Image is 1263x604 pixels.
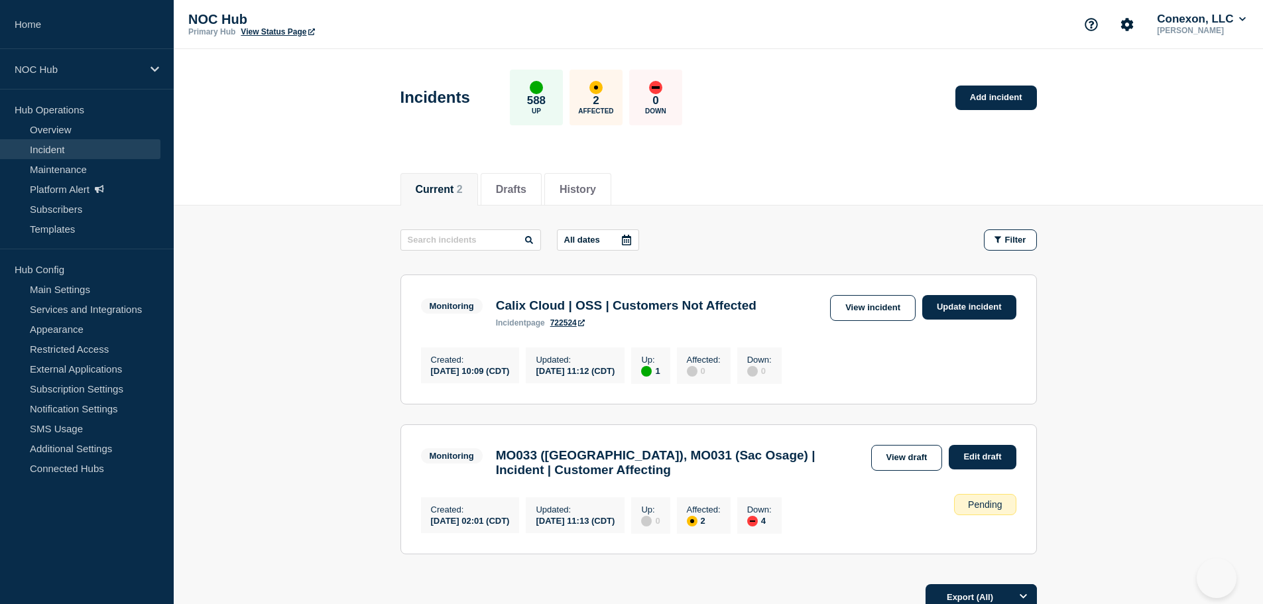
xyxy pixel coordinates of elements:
[416,184,463,196] button: Current 2
[1154,13,1248,26] button: Conexon, LLC
[747,365,772,377] div: 0
[955,86,1037,110] a: Add incident
[496,318,526,328] span: incident
[984,229,1037,251] button: Filter
[496,184,526,196] button: Drafts
[1005,235,1026,245] span: Filter
[496,298,756,313] h3: Calix Cloud | OSS | Customers Not Affected
[641,505,660,514] p: Up :
[687,355,721,365] p: Affected :
[1113,11,1141,38] button: Account settings
[560,184,596,196] button: History
[421,448,483,463] span: Monitoring
[536,505,615,514] p: Updated :
[15,64,142,75] p: NOC Hub
[536,514,615,526] div: [DATE] 11:13 (CDT)
[241,27,314,36] a: View Status Page
[532,107,541,115] p: Up
[1077,11,1105,38] button: Support
[188,12,453,27] p: NOC Hub
[687,516,697,526] div: affected
[564,235,600,245] p: All dates
[687,505,721,514] p: Affected :
[496,448,865,477] h3: MO033 ([GEOGRAPHIC_DATA]), MO031 (Sac Osage) | Incident | Customer Affecting
[536,355,615,365] p: Updated :
[871,445,943,471] a: View draft
[922,295,1016,320] a: Update incident
[687,365,721,377] div: 0
[1154,26,1248,35] p: [PERSON_NAME]
[641,366,652,377] div: up
[589,81,603,94] div: affected
[400,229,541,251] input: Search incidents
[421,298,483,314] span: Monitoring
[593,94,599,107] p: 2
[400,88,470,107] h1: Incidents
[747,516,758,526] div: down
[431,505,510,514] p: Created :
[641,516,652,526] div: disabled
[747,514,772,526] div: 4
[431,365,510,376] div: [DATE] 10:09 (CDT)
[687,366,697,377] div: disabled
[536,365,615,376] div: [DATE] 11:12 (CDT)
[530,81,543,94] div: up
[954,494,1016,515] div: Pending
[527,94,546,107] p: 588
[431,514,510,526] div: [DATE] 02:01 (CDT)
[1197,558,1236,598] iframe: Help Scout Beacon - Open
[578,107,613,115] p: Affected
[188,27,235,36] p: Primary Hub
[496,318,545,328] p: page
[949,445,1016,469] a: Edit draft
[550,318,585,328] a: 722524
[557,229,639,251] button: All dates
[747,505,772,514] p: Down :
[641,365,660,377] div: 1
[649,81,662,94] div: down
[747,366,758,377] div: disabled
[830,295,916,321] a: View incident
[687,514,721,526] div: 2
[747,355,772,365] p: Down :
[641,355,660,365] p: Up :
[645,107,666,115] p: Down
[641,514,660,526] div: 0
[652,94,658,107] p: 0
[457,184,463,195] span: 2
[431,355,510,365] p: Created :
